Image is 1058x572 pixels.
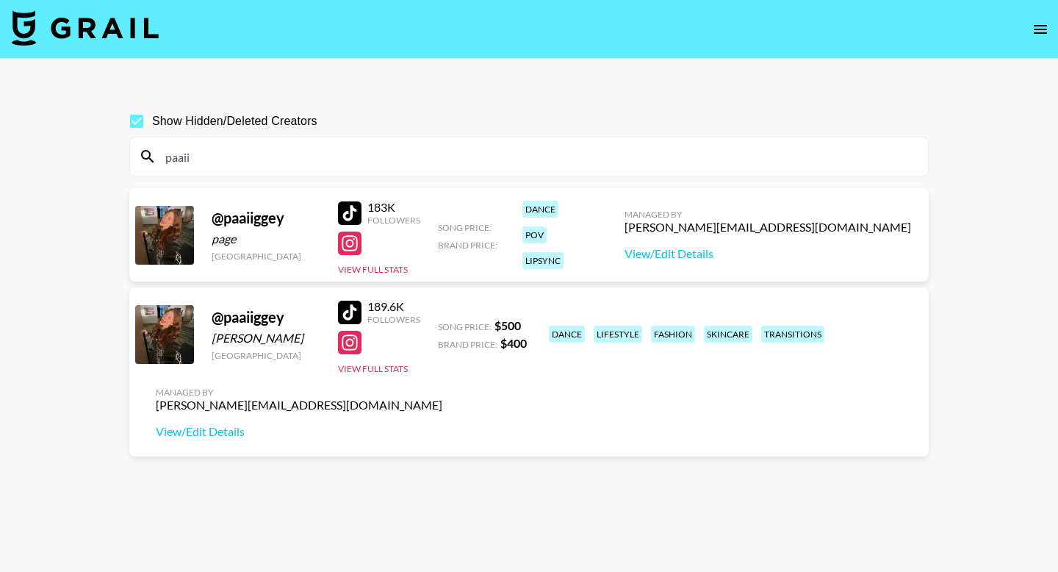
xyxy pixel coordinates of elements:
[625,220,911,235] div: [PERSON_NAME][EMAIL_ADDRESS][DOMAIN_NAME]
[625,209,911,220] div: Managed By
[367,215,420,226] div: Followers
[212,350,320,361] div: [GEOGRAPHIC_DATA]
[522,201,558,218] div: dance
[594,326,642,343] div: lifestyle
[438,339,497,350] span: Brand Price:
[152,112,317,130] span: Show Hidden/Deleted Creators
[704,326,752,343] div: skincare
[212,232,320,246] div: page
[500,336,527,350] strong: $ 400
[494,318,521,332] strong: $ 500
[1026,15,1055,44] button: open drawer
[438,321,492,332] span: Song Price:
[367,200,420,215] div: 183K
[522,252,564,269] div: lipsync
[212,308,320,326] div: @ paaiiggey
[156,387,442,398] div: Managed By
[367,314,420,325] div: Followers
[651,326,695,343] div: fashion
[212,209,320,227] div: @ paaiiggey
[522,226,547,243] div: pov
[438,240,497,251] span: Brand Price:
[367,299,420,314] div: 189.6K
[156,145,919,168] input: Search by User Name
[761,326,824,343] div: transitions
[338,264,408,275] button: View Full Stats
[212,251,320,262] div: [GEOGRAPHIC_DATA]
[212,331,320,346] div: [PERSON_NAME]
[156,424,442,439] a: View/Edit Details
[12,10,159,46] img: Grail Talent
[625,246,911,261] a: View/Edit Details
[338,363,408,374] button: View Full Stats
[438,222,492,233] span: Song Price:
[549,326,585,343] div: dance
[156,398,442,412] div: [PERSON_NAME][EMAIL_ADDRESS][DOMAIN_NAME]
